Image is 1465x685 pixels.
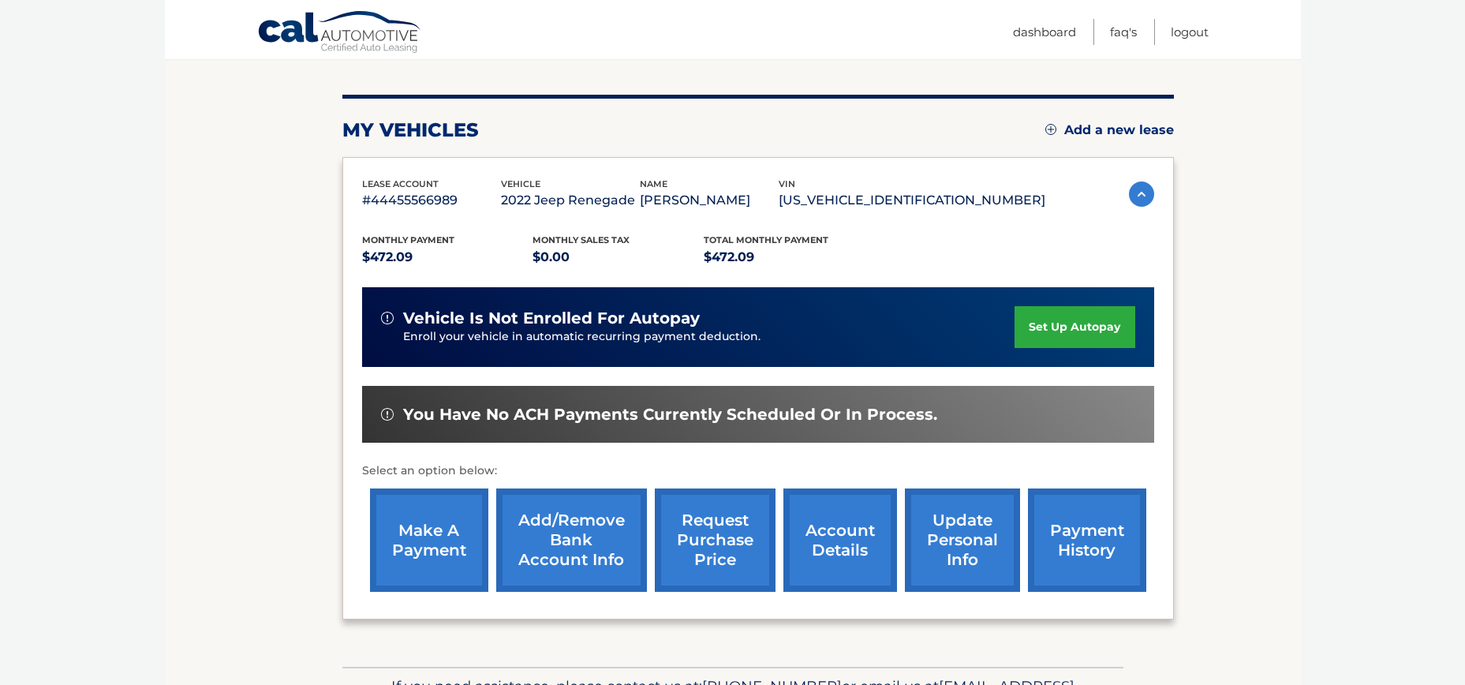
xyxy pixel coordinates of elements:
[403,328,1015,346] p: Enroll your vehicle in automatic recurring payment deduction.
[362,246,533,268] p: $472.09
[362,462,1154,481] p: Select an option below:
[640,189,779,211] p: [PERSON_NAME]
[640,178,667,189] span: name
[779,189,1045,211] p: [US_VEHICLE_IDENTIFICATION_NUMBER]
[501,178,540,189] span: vehicle
[257,10,423,56] a: Cal Automotive
[370,488,488,592] a: make a payment
[704,234,828,245] span: Total Monthly Payment
[362,189,501,211] p: #44455566989
[533,234,630,245] span: Monthly sales Tax
[1045,122,1174,138] a: Add a new lease
[1015,306,1134,348] a: set up autopay
[381,408,394,421] img: alert-white.svg
[1110,19,1137,45] a: FAQ's
[783,488,897,592] a: account details
[905,488,1020,592] a: update personal info
[779,178,795,189] span: vin
[704,246,875,268] p: $472.09
[501,189,640,211] p: 2022 Jeep Renegade
[403,405,937,425] span: You have no ACH payments currently scheduled or in process.
[1129,182,1154,207] img: accordion-active.svg
[1013,19,1076,45] a: Dashboard
[655,488,775,592] a: request purchase price
[496,488,647,592] a: Add/Remove bank account info
[362,234,454,245] span: Monthly Payment
[1045,124,1056,135] img: add.svg
[533,246,704,268] p: $0.00
[1171,19,1209,45] a: Logout
[342,118,479,142] h2: my vehicles
[381,312,394,324] img: alert-white.svg
[403,309,700,328] span: vehicle is not enrolled for autopay
[362,178,439,189] span: lease account
[1028,488,1146,592] a: payment history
